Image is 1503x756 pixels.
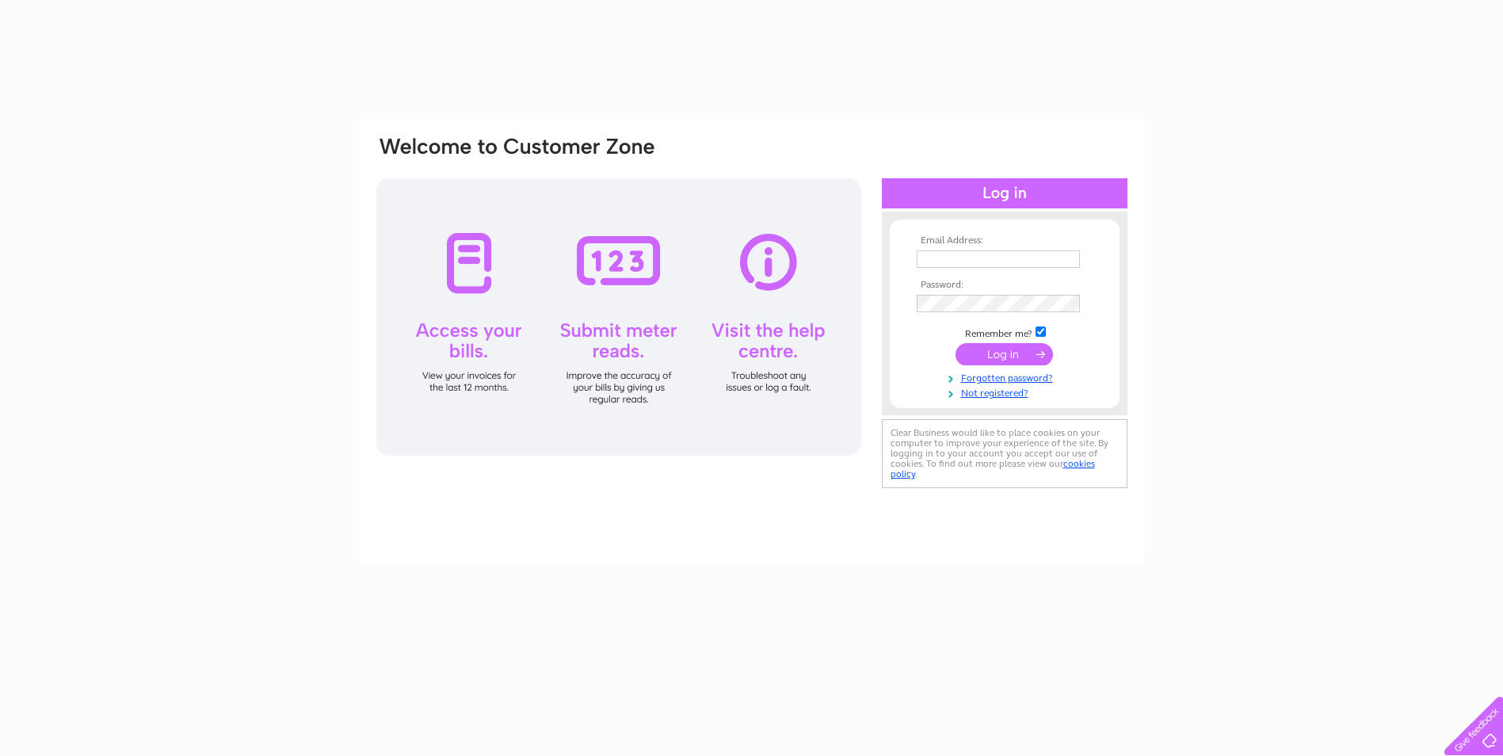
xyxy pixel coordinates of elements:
[882,419,1127,488] div: Clear Business would like to place cookies on your computer to improve your experience of the sit...
[913,280,1097,291] th: Password:
[913,235,1097,246] th: Email Address:
[917,384,1097,399] a: Not registered?
[913,324,1097,340] td: Remember me?
[917,369,1097,384] a: Forgotten password?
[891,458,1095,479] a: cookies policy
[956,343,1053,365] input: Submit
